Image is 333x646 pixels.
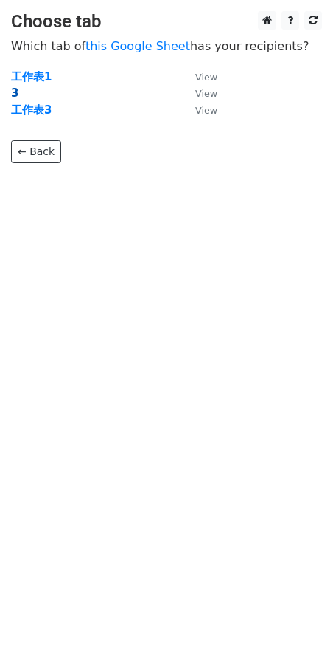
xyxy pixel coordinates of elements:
small: View [195,88,217,99]
p: Which tab of has your recipients? [11,38,322,54]
a: View [180,86,217,100]
a: this Google Sheet [85,39,190,53]
small: View [195,105,217,116]
a: 3 [11,86,18,100]
small: View [195,72,217,83]
iframe: Chat Widget [259,575,333,646]
a: View [180,70,217,83]
h3: Choose tab [11,11,322,32]
a: 工作表1 [11,70,52,83]
a: ← Back [11,140,61,163]
a: View [180,103,217,117]
a: 工作表3 [11,103,52,117]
